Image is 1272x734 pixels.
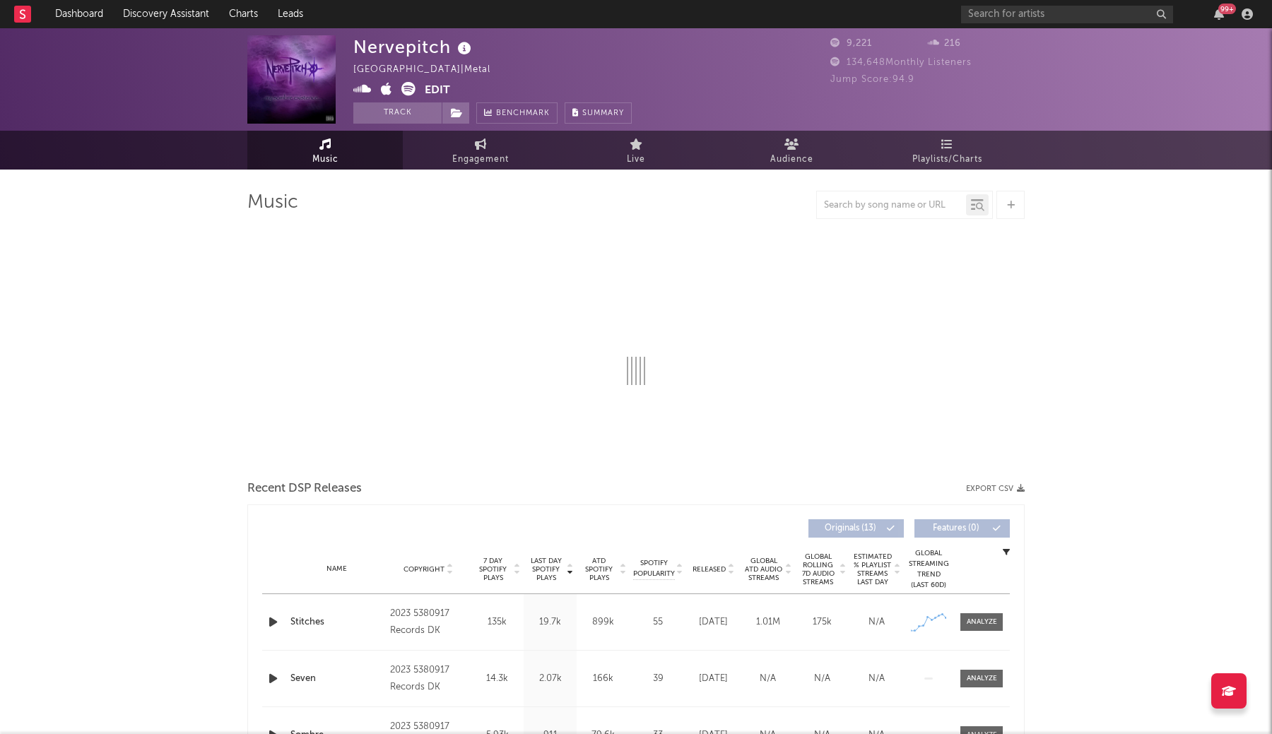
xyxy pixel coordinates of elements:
span: Last Day Spotify Plays [527,557,565,582]
button: Features(0) [914,519,1010,538]
div: 14.3k [474,672,520,686]
a: Live [558,131,714,170]
div: 39 [633,672,683,686]
div: 899k [580,615,626,629]
div: N/A [799,672,846,686]
input: Search for artists [961,6,1173,23]
div: 166k [580,672,626,686]
button: Originals(13) [808,519,904,538]
span: Estimated % Playlist Streams Last Day [853,552,892,586]
span: Engagement [452,151,509,168]
span: Summary [582,109,624,117]
div: 99 + [1218,4,1236,14]
div: 1.01M [744,615,791,629]
a: Engagement [403,131,558,170]
span: Originals ( 13 ) [818,524,883,533]
span: 9,221 [830,39,872,48]
span: Features ( 0 ) [924,524,989,533]
div: Global Streaming Trend (Last 60D) [907,548,950,591]
div: N/A [853,615,900,629]
span: Live [627,151,645,168]
div: 55 [633,615,683,629]
button: Export CSV [966,485,1025,493]
span: Audience [770,151,813,168]
span: ATD Spotify Plays [580,557,618,582]
button: Edit [425,82,450,100]
a: Benchmark [476,102,558,124]
div: Nervepitch [353,35,475,59]
div: 135k [474,615,520,629]
span: Global ATD Audio Streams [744,557,783,582]
span: Global Rolling 7D Audio Streams [799,552,837,586]
button: Summary [565,102,632,124]
span: Recent DSP Releases [247,480,362,497]
span: Benchmark [496,105,550,122]
div: [GEOGRAPHIC_DATA] | Metal [353,61,507,78]
a: Seven [290,672,383,686]
div: [DATE] [690,615,737,629]
span: Music [312,151,338,168]
a: Stitches [290,615,383,629]
span: Jump Score: 94.9 [830,75,914,84]
span: Playlists/Charts [912,151,982,168]
span: Spotify Popularity [633,558,675,579]
span: 216 [928,39,961,48]
div: N/A [853,672,900,686]
input: Search by song name or URL [817,200,966,211]
span: 7 Day Spotify Plays [474,557,512,582]
button: 99+ [1214,8,1224,20]
div: 2023 5380917 Records DK [390,662,467,696]
button: Track [353,102,442,124]
a: Audience [714,131,869,170]
div: 175k [799,615,846,629]
span: Released [693,565,726,574]
div: 2.07k [527,672,573,686]
a: Music [247,131,403,170]
div: 2023 5380917 Records DK [390,605,467,639]
a: Playlists/Charts [869,131,1025,170]
span: Copyright [404,565,444,574]
div: [DATE] [690,672,737,686]
div: Name [290,564,383,574]
div: 19.7k [527,615,573,629]
span: 134,648 Monthly Listeners [830,58,972,67]
div: N/A [744,672,791,686]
